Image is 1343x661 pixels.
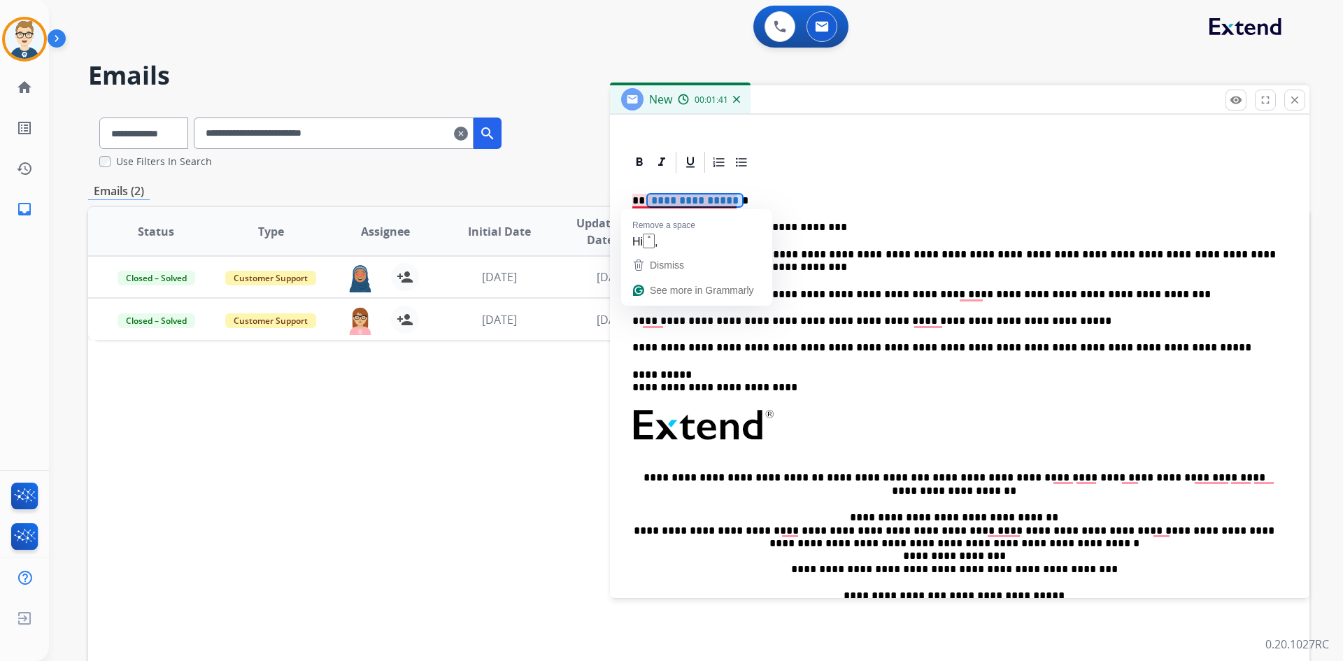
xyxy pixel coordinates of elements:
[695,94,728,106] span: 00:01:41
[627,175,1293,660] div: To enrich screen reader interactions, please activate Accessibility in Grammarly extension settings
[649,92,672,107] span: New
[225,271,316,285] span: Customer Support
[482,312,517,327] span: [DATE]
[651,152,672,173] div: Italic
[5,20,44,59] img: avatar
[397,311,413,328] mat-icon: person_add
[116,155,212,169] label: Use Filters In Search
[680,152,701,173] div: Underline
[597,269,632,285] span: [DATE]
[479,125,496,142] mat-icon: search
[709,152,730,173] div: Ordered List
[16,201,33,218] mat-icon: inbox
[731,152,752,173] div: Bullet List
[597,312,632,327] span: [DATE]
[88,62,1309,90] h2: Emails
[346,306,374,335] img: agent-avatar
[346,263,374,292] img: agent-avatar
[1265,636,1329,653] p: 0.20.1027RC
[569,215,632,248] span: Updated Date
[88,183,150,200] p: Emails (2)
[468,223,531,240] span: Initial Date
[118,313,195,328] span: Closed – Solved
[1288,94,1301,106] mat-icon: close
[361,223,410,240] span: Assignee
[225,313,316,328] span: Customer Support
[1230,94,1242,106] mat-icon: remove_red_eye
[1259,94,1272,106] mat-icon: fullscreen
[397,269,413,285] mat-icon: person_add
[16,120,33,136] mat-icon: list_alt
[482,269,517,285] span: [DATE]
[118,271,195,285] span: Closed – Solved
[16,160,33,177] mat-icon: history
[629,152,650,173] div: Bold
[138,223,174,240] span: Status
[454,125,468,142] mat-icon: clear
[258,223,284,240] span: Type
[16,79,33,96] mat-icon: home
